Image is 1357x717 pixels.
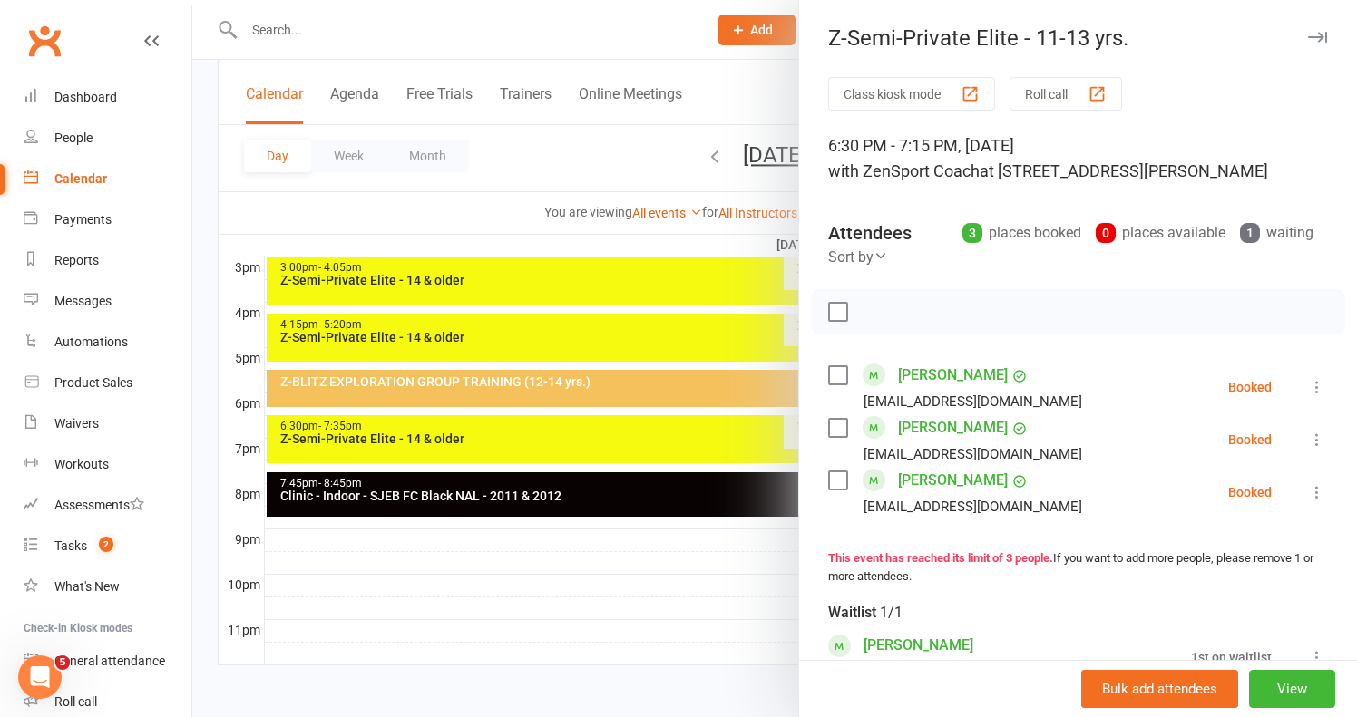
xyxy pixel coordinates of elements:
[24,322,191,363] a: Automations
[898,466,1008,495] a: [PERSON_NAME]
[1096,223,1116,243] div: 0
[54,212,112,227] div: Payments
[1249,670,1335,708] button: View
[962,223,982,243] div: 3
[24,240,191,281] a: Reports
[898,361,1008,390] a: [PERSON_NAME]
[54,171,107,186] div: Calendar
[1228,486,1272,499] div: Booked
[828,133,1328,184] div: 6:30 PM - 7:15 PM, [DATE]
[864,390,1082,413] div: [EMAIL_ADDRESS][DOMAIN_NAME]
[54,654,165,668] div: General attendance
[24,159,191,199] a: Calendar
[54,253,99,267] div: Reports
[1191,651,1272,664] div: 1st on waitlist
[24,567,191,607] a: What's New
[24,363,191,403] a: Product Sales
[54,498,144,512] div: Assessments
[54,131,93,145] div: People
[1081,670,1238,708] button: Bulk add attendees
[54,416,99,431] div: Waivers
[24,485,191,526] a: Assessments
[880,600,903,625] div: 1/1
[864,495,1082,518] div: [EMAIL_ADDRESS][DOMAIN_NAME]
[55,655,70,670] span: 5
[54,334,128,349] div: Automations
[1240,220,1313,246] div: waiting
[1228,381,1272,393] div: Booked
[828,549,1328,587] div: If you want to add more people, please remove 1 or more attendees.
[54,538,87,553] div: Tasks
[864,631,973,660] a: [PERSON_NAME]
[828,246,888,269] div: Sort by
[24,281,191,322] a: Messages
[54,90,117,104] div: Dashboard
[828,77,995,111] button: Class kiosk mode
[1228,433,1272,446] div: Booked
[24,403,191,444] a: Waivers
[54,457,109,471] div: Workouts
[54,294,112,308] div: Messages
[828,551,1053,565] strong: This event has reached its limit of 3 people.
[1096,220,1225,246] div: places available
[54,579,120,594] div: What's New
[828,220,912,246] div: Attendees
[799,25,1357,51] div: Z-Semi-Private Elite - 11-13 yrs.
[24,526,191,567] a: Tasks 2
[24,199,191,240] a: Payments
[864,442,1082,466] div: [EMAIL_ADDRESS][DOMAIN_NAME]
[54,694,97,709] div: Roll call
[99,537,113,552] span: 2
[18,655,62,699] iframe: Intercom live chat
[898,413,1008,442] a: [PERSON_NAME]
[22,18,67,63] a: Clubworx
[1240,223,1260,243] div: 1
[24,444,191,485] a: Workouts
[962,220,1081,246] div: places booked
[1010,77,1122,111] button: Roll call
[828,161,980,180] span: with ZenSport Coach
[24,118,191,159] a: People
[828,600,903,625] div: Waitlist
[24,641,191,682] a: General attendance kiosk mode
[54,375,132,390] div: Product Sales
[24,77,191,118] a: Dashboard
[980,161,1268,180] span: at [STREET_ADDRESS][PERSON_NAME]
